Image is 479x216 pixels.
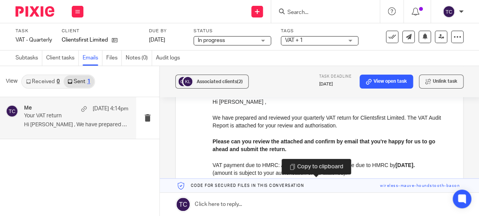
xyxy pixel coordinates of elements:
div: VAT - Quarterly [16,36,52,44]
span: VAT + 1 [285,38,303,43]
a: View open task [360,75,413,89]
h4: Me [24,105,32,111]
img: svg%3E [182,76,194,87]
div: 1 [87,79,90,84]
img: svg%3E [443,5,455,18]
a: Files [106,51,122,66]
input: Search [287,9,356,16]
strong: £39,489.79 [100,64,126,70]
span: Associated clients [197,79,243,84]
label: Task [16,28,52,34]
span: Task deadline [319,75,352,78]
span: (2) [237,79,243,84]
a: Emails [83,51,102,66]
p: Your VAT return [24,113,107,119]
a: Subtasks [16,51,42,66]
label: Status [194,28,271,34]
a: Sent1 [64,75,94,88]
a: Client tasks [46,51,79,66]
span: In progress [198,38,225,43]
div: 0 [57,79,60,84]
img: svg%3E [6,105,18,117]
a: Audit logs [156,51,184,66]
button: Associated clients(2) [175,75,249,89]
a: Notes (0) [126,51,152,66]
label: Client [62,28,139,34]
label: Tags [281,28,358,34]
label: Due by [149,28,184,34]
img: svg%3E [177,76,189,87]
p: Clientsfirst Limited [62,36,108,44]
p: Hi [PERSON_NAME] , We have prepared and reviewed your... [24,122,128,128]
span: View [6,77,17,85]
img: Pixie [16,6,54,17]
strong: [DATE]. [183,64,202,70]
p: [DATE] [319,81,352,87]
span: [DATE] [149,37,165,43]
p: [DATE] 4:14pm [93,105,128,113]
a: Received0 [22,75,64,88]
button: Unlink task [419,75,463,89]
